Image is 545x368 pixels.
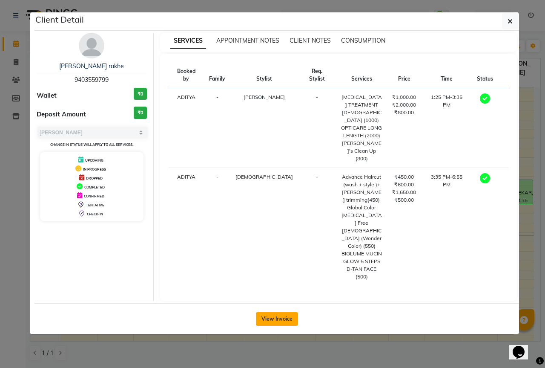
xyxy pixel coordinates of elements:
[509,334,536,359] iframe: chat widget
[256,312,298,326] button: View Invoice
[134,88,147,100] h3: ₹0
[341,204,382,250] div: Global Color [MEDICAL_DATA] Free [DEMOGRAPHIC_DATA] (Wonder Color) (550)
[244,94,285,100] span: [PERSON_NAME]
[341,265,382,281] div: D-TAN FACE (500)
[204,168,230,286] td: -
[84,185,105,189] span: COMPLETED
[298,168,336,286] td: -
[37,91,57,101] span: Wallet
[392,196,416,204] div: ₹500.00
[169,168,204,286] td: ADITYA
[235,174,293,180] span: [DEMOGRAPHIC_DATA]
[59,62,124,70] a: [PERSON_NAME] rakhe
[169,88,204,168] td: ADITYA
[341,124,382,139] div: OPTICARE LONG LENGTH (2000)
[387,62,421,88] th: Price
[341,250,382,265] div: BIOLUME MUCIN GLOW 5 STEPS
[392,101,416,109] div: ₹2,000.00
[86,176,103,180] span: DROPPED
[37,110,86,119] span: Deposit Amount
[341,93,382,124] div: [MEDICAL_DATA] TREATMENT [DEMOGRAPHIC_DATA] (1000)
[392,173,416,181] div: ₹450.00
[35,13,84,26] h5: Client Detail
[216,37,279,44] span: APPOINTMENT NOTES
[230,62,298,88] th: Stylist
[204,62,230,88] th: Family
[421,88,472,168] td: 1:25 PM-3:35 PM
[87,212,103,216] span: CHECK-IN
[290,37,331,44] span: CLIENT NOTES
[298,88,336,168] td: -
[392,188,416,196] div: ₹1,650.00
[341,173,382,204] div: Advance Haircut (wash + style )+ [PERSON_NAME] trimming(450)
[392,109,416,116] div: ₹800.00
[336,62,387,88] th: Services
[169,62,204,88] th: Booked by
[472,62,498,88] th: Status
[341,37,385,44] span: CONSUMPTION
[298,62,336,88] th: Req. Stylist
[392,93,416,101] div: ₹1,000.00
[83,167,106,171] span: IN PROGRESS
[392,181,416,188] div: ₹600.00
[341,139,382,162] div: [PERSON_NAME]'s Clean Up (800)
[84,194,104,198] span: CONFIRMED
[86,203,104,207] span: TENTATIVE
[85,158,103,162] span: UPCOMING
[421,168,472,286] td: 3:35 PM-6:55 PM
[50,142,133,147] small: Change in status will apply to all services.
[170,33,206,49] span: SERVICES
[79,33,104,58] img: avatar
[421,62,472,88] th: Time
[204,88,230,168] td: -
[134,107,147,119] h3: ₹0
[75,76,109,84] span: 9403559799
